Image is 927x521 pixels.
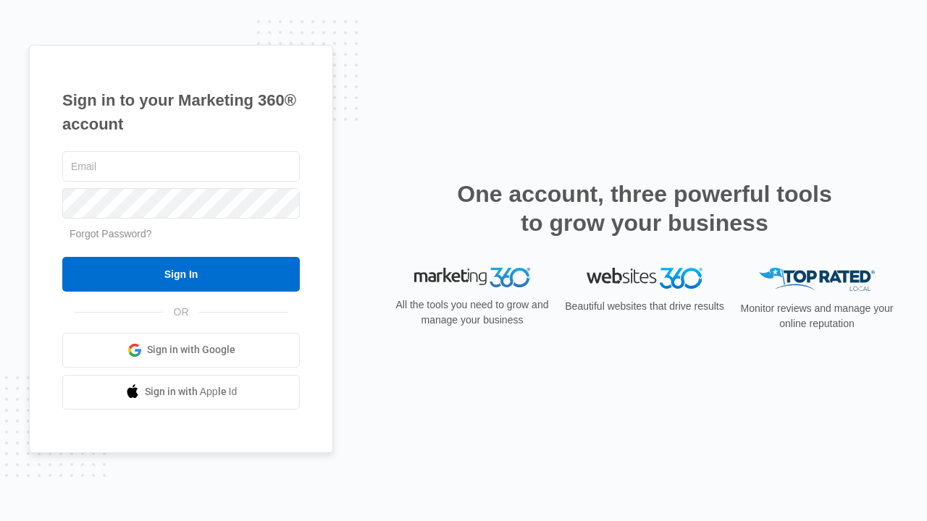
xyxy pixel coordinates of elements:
[736,301,898,331] p: Monitor reviews and manage your online reputation
[759,268,875,292] img: Top Rated Local
[62,333,300,368] a: Sign in with Google
[587,268,702,289] img: Websites 360
[414,268,530,288] img: Marketing 360
[391,297,553,328] p: All the tools you need to grow and manage your business
[62,88,300,136] h1: Sign in to your Marketing 360® account
[70,228,152,240] a: Forgot Password?
[62,257,300,292] input: Sign In
[62,375,300,410] a: Sign in with Apple Id
[147,342,235,357] span: Sign in with Google
[145,384,238,399] span: Sign in with Apple Id
[62,151,300,182] input: Email
[453,179,836,237] h2: One account, three powerful tools to grow your business
[563,299,726,314] p: Beautiful websites that drive results
[164,305,199,320] span: OR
